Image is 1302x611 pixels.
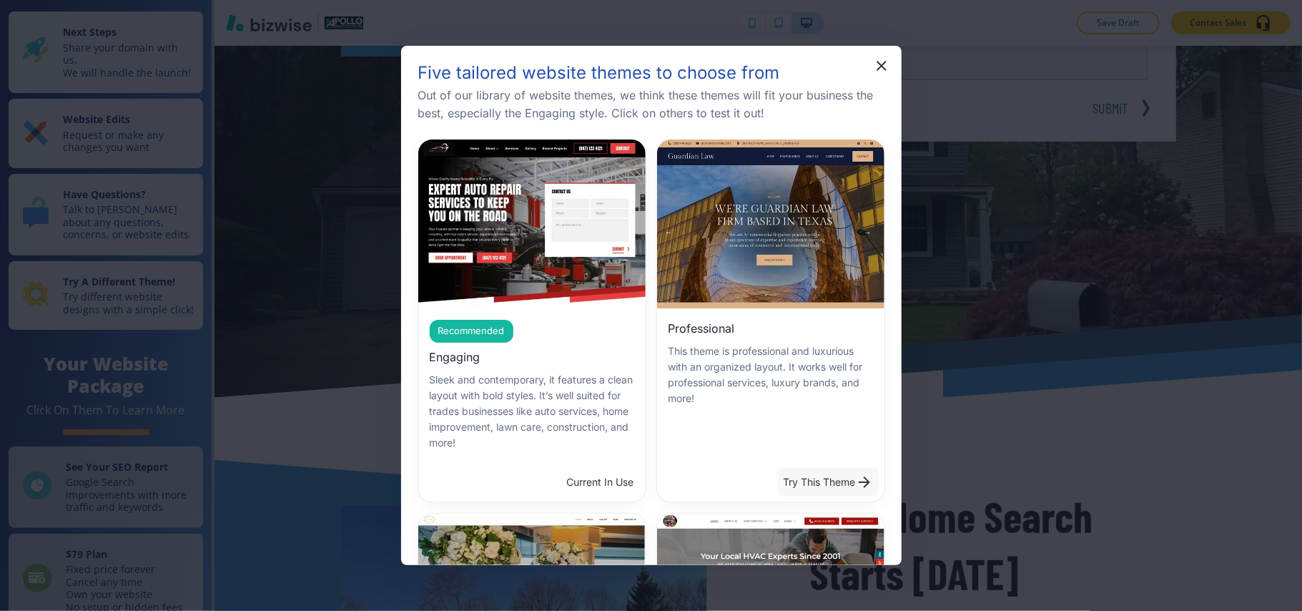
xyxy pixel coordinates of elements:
[418,63,780,84] h5: Five tailored website themes to choose from
[669,320,735,338] h6: Professional
[430,324,513,338] span: Recommended
[669,343,873,406] p: This theme is professional and luxurious with an organized layout. It works well for professional...
[430,372,634,451] p: Sleek and contemporary, it features a clean layout with bold styles. It’s well suited for trades ...
[418,87,884,122] h6: Out of our library of website themes, we think these themes will fit your business the best, espe...
[430,348,480,366] h6: Engaging
[778,468,879,497] button: Professional ThemeProfessionalThis theme is professional and luxurious with an organized layout. ...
